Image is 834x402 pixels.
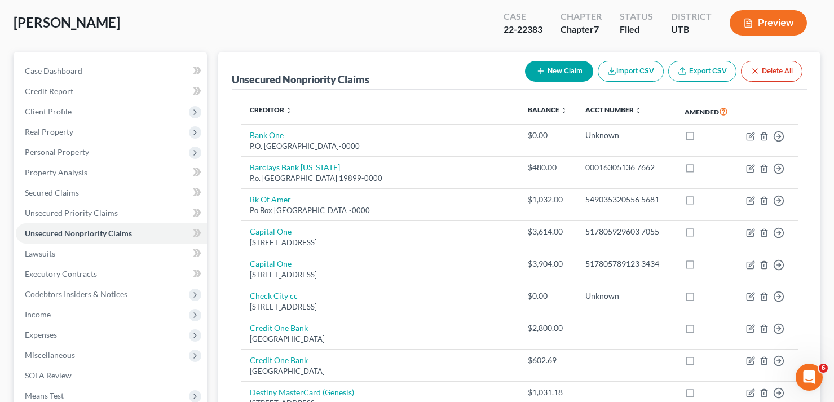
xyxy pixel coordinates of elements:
div: [GEOGRAPHIC_DATA] [250,334,510,344]
a: Balance unfold_more [528,105,567,114]
a: Credit One Bank [250,355,308,365]
span: Miscellaneous [25,350,75,360]
div: Chapter [561,10,602,23]
div: District [671,10,712,23]
div: Case [504,10,542,23]
a: Acct Number unfold_more [585,105,642,114]
div: $1,032.00 [528,194,567,205]
span: Expenses [25,330,57,339]
a: Case Dashboard [16,61,207,81]
span: Credit Report [25,86,73,96]
a: Capital One [250,227,292,236]
div: [STREET_ADDRESS] [250,237,510,248]
span: Client Profile [25,107,72,116]
span: Secured Claims [25,188,79,197]
a: Property Analysis [16,162,207,183]
iframe: Intercom live chat [796,364,823,391]
div: $602.69 [528,355,567,366]
div: Filed [620,23,653,36]
div: [STREET_ADDRESS] [250,270,510,280]
div: Unsecured Nonpriority Claims [232,73,369,86]
div: $480.00 [528,162,567,173]
span: Real Property [25,127,73,136]
a: SOFA Review [16,365,207,386]
a: Destiny MasterCard (Genesis) [250,387,354,397]
span: 6 [819,364,828,373]
i: unfold_more [561,107,567,114]
div: $0.00 [528,290,567,302]
div: [STREET_ADDRESS] [250,302,510,312]
div: Status [620,10,653,23]
a: Credit One Bank [250,323,308,333]
button: New Claim [525,61,593,82]
div: $2,800.00 [528,323,567,334]
div: 517805929603 7055 [585,226,666,237]
div: 517805789123 3434 [585,258,666,270]
span: Unsecured Nonpriority Claims [25,228,132,238]
div: $3,904.00 [528,258,567,270]
span: Means Test [25,391,64,400]
span: Unsecured Priority Claims [25,208,118,218]
span: Executory Contracts [25,269,97,279]
span: Personal Property [25,147,89,157]
a: Export CSV [668,61,736,82]
div: Chapter [561,23,602,36]
div: UTB [671,23,712,36]
div: $0.00 [528,130,567,141]
a: Barclays Bank [US_STATE] [250,162,340,172]
a: Capital One [250,259,292,268]
span: Lawsuits [25,249,55,258]
i: unfold_more [285,107,292,114]
a: Bk Of Amer [250,195,291,204]
span: SOFA Review [25,370,72,380]
a: Unsecured Priority Claims [16,203,207,223]
div: 549035320556 5681 [585,194,666,205]
a: Check City cc [250,291,298,301]
a: Secured Claims [16,183,207,203]
div: P.O. [GEOGRAPHIC_DATA]-0000 [250,141,510,152]
div: Po Box [GEOGRAPHIC_DATA]-0000 [250,205,510,216]
div: $1,031.18 [528,387,567,398]
span: 7 [594,24,599,34]
button: Delete All [741,61,802,82]
div: 00016305136 7662 [585,162,666,173]
a: Lawsuits [16,244,207,264]
span: Property Analysis [25,167,87,177]
a: Bank One [250,130,284,140]
span: Case Dashboard [25,66,82,76]
div: Unknown [585,130,666,141]
i: unfold_more [635,107,642,114]
span: Income [25,310,51,319]
div: [GEOGRAPHIC_DATA] [250,366,510,377]
div: $3,614.00 [528,226,567,237]
button: Preview [730,10,807,36]
a: Executory Contracts [16,264,207,284]
button: Import CSV [598,61,664,82]
div: P.o. [GEOGRAPHIC_DATA] 19899-0000 [250,173,510,184]
span: [PERSON_NAME] [14,14,120,30]
a: Credit Report [16,81,207,101]
a: Creditor unfold_more [250,105,292,114]
div: Unknown [585,290,666,302]
th: Amended [676,99,737,125]
a: Unsecured Nonpriority Claims [16,223,207,244]
div: 22-22383 [504,23,542,36]
span: Codebtors Insiders & Notices [25,289,127,299]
